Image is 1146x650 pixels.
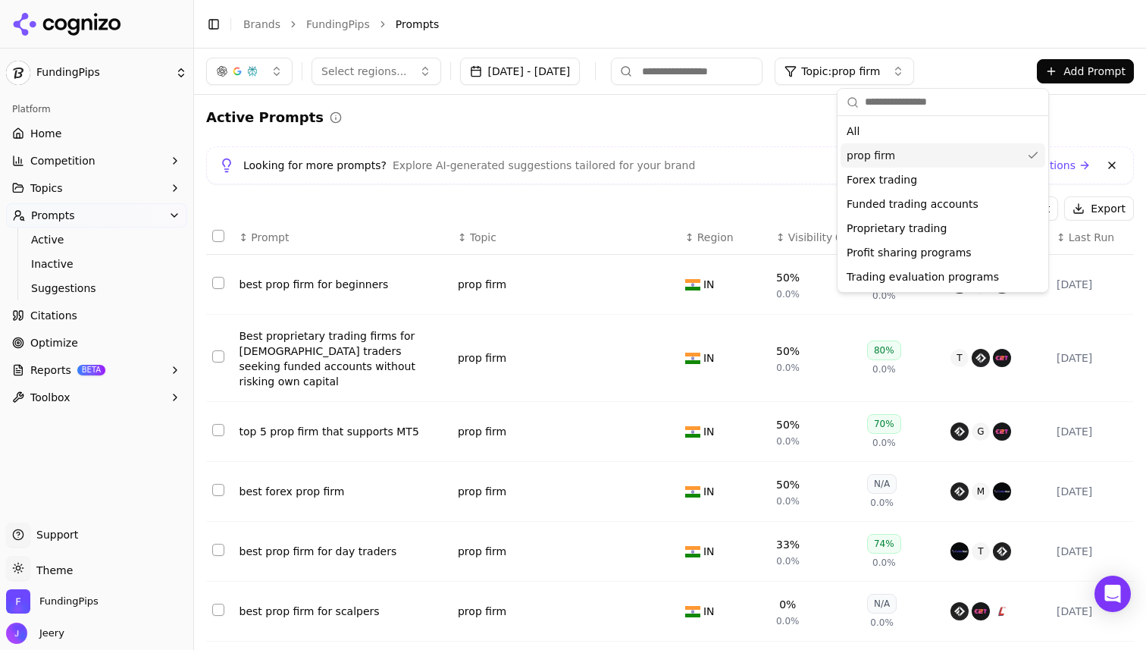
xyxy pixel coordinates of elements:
button: Open user button [6,623,64,644]
div: ↕Last Run [1057,230,1128,245]
button: Add Prompt [1037,59,1134,83]
span: Proprietary trading [847,221,947,236]
button: Export [1064,196,1134,221]
span: Active [31,232,163,247]
span: All [847,124,859,139]
a: prop firm [458,544,506,559]
div: top 5 prop firm that supports MT5 [240,424,446,439]
span: 0.0% [870,497,894,509]
a: prop firm [458,484,506,499]
a: best prop firm for scalpers [240,604,446,619]
img: IN flag [685,426,700,438]
span: IN [703,604,715,619]
span: Jeery [33,626,64,640]
span: Support [30,527,78,542]
img: earn2trade [972,602,990,620]
span: Theme [30,564,73,576]
div: prop firm [458,424,506,439]
div: [DATE] [1057,424,1128,439]
img: earn2trade [993,349,1011,367]
span: 0.0% [872,290,896,302]
img: ftmo [950,482,969,501]
span: T [972,542,990,561]
th: Prompt [233,221,452,255]
a: best prop firm for day traders [240,544,446,559]
button: Dismiss banner [1103,156,1121,174]
span: prop firm [847,148,895,163]
span: 0.0% [870,617,894,629]
div: ↕Region [685,230,764,245]
span: Topics [30,181,63,196]
button: Competition [6,149,187,173]
div: 70% [867,414,901,434]
div: [DATE] [1057,604,1128,619]
nav: breadcrumb [243,17,1104,32]
span: Optimize [30,335,78,350]
span: Reports [30,363,71,378]
a: prop firm [458,277,506,292]
button: Prompts [6,203,187,228]
div: N/A [867,474,897,494]
div: Open Intercom Messenger [1094,576,1131,612]
span: IN [703,544,715,559]
button: [DATE] - [DATE] [460,58,581,85]
button: Select row 4 [212,484,224,496]
div: 50% [776,344,800,359]
img: Jeery [6,623,27,644]
th: Topic [452,221,679,255]
span: FundingPips [39,595,99,608]
span: 0.0% [776,555,800,567]
div: 50% [776,270,800,285]
img: ftmo [950,602,969,620]
span: FundingPips [36,66,169,80]
a: Citations [6,303,187,328]
div: [DATE] [1057,484,1128,499]
button: Select all rows [212,230,224,242]
span: Home [30,126,61,141]
div: [DATE] [1057,544,1128,559]
th: brandMentionRate [770,221,861,255]
img: fundednext [950,542,969,561]
button: Toolbox [6,385,187,410]
span: Forex trading [847,172,917,187]
div: ↕Prompt [240,230,446,245]
span: M [972,482,990,501]
a: Home [6,121,187,146]
button: Select row 1 [212,277,224,289]
div: 80% [867,341,901,360]
span: Prompts [31,208,75,223]
button: Topics [6,176,187,200]
th: Region [679,221,770,255]
span: G [972,422,990,441]
button: Select row 3 [212,424,224,436]
span: Select regions... [321,64,407,79]
div: 33% [776,537,800,552]
span: 0.0% [776,288,800,300]
img: IN flag [685,546,700,557]
div: Visibility [788,230,848,245]
span: Looking for more prompts? [243,158,387,173]
a: best forex prop firm [240,484,446,499]
button: Select row 6 [212,604,224,616]
a: prop firm [458,350,506,366]
span: Profit sharing programs [847,245,972,260]
span: 0.0% [776,615,800,627]
a: prop firm [458,604,506,619]
div: 0% [779,597,796,612]
div: Platform [6,97,187,121]
span: Prompt [251,230,289,245]
span: Prompts [396,17,440,32]
div: [DATE] [1057,350,1128,366]
span: Last Run [1069,230,1114,245]
img: ftmo [972,349,990,367]
span: Competition [30,153,95,168]
span: IN [703,350,715,366]
div: 74% [867,534,901,554]
a: Best proprietary trading firms for [DEMOGRAPHIC_DATA] traders seeking funded accounts without ris... [240,328,446,389]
